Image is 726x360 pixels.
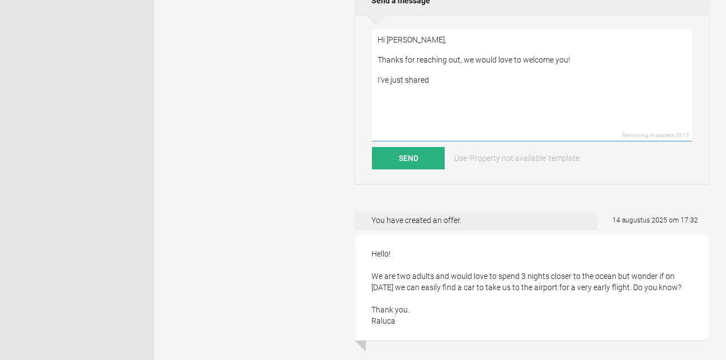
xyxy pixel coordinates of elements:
[355,212,597,229] div: You have created an offer.
[612,216,698,224] flynt-date-display: 14 augustus 2025 om 17:32
[372,147,445,169] button: Send
[446,147,587,169] a: Use 'Property not available' template
[355,234,709,340] div: Hello! We are two adults and would love to spend 3 nights closer to the ocean but wonder if on [D...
